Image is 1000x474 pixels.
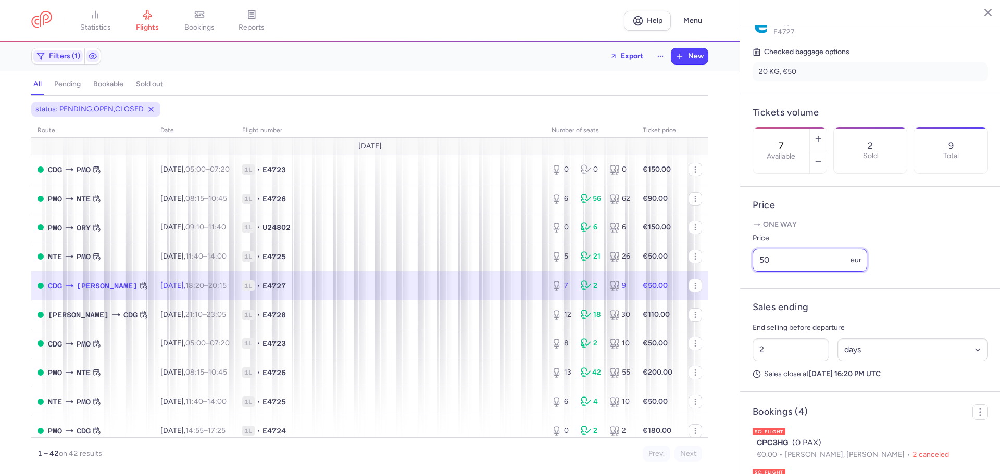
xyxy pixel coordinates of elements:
time: 10:45 [208,368,227,377]
div: (0 PAX) [757,437,984,449]
li: 20 KG, €50 [753,62,988,81]
span: CDG [48,280,62,291]
span: • [257,338,260,349]
div: 13 [552,367,572,378]
span: CDG [77,425,91,437]
strong: 1 – 42 [37,449,59,458]
time: 07:20 [210,339,230,348]
span: – [185,310,226,319]
strong: [DATE] 16:20 PM UTC [809,369,881,378]
a: bookings [173,9,226,32]
time: 14:00 [207,252,227,261]
time: 11:40 [208,223,226,232]
time: 21:10 [185,310,203,319]
span: • [257,367,260,378]
a: reports [226,9,278,32]
strong: €50.00 [643,252,668,261]
p: 9 [948,140,954,151]
div: 2 [581,338,602,349]
a: Help [624,11,671,31]
time: 09:10 [185,223,204,232]
span: PMO [48,367,62,378]
time: 23:05 [207,310,226,319]
time: 20:15 [208,281,227,290]
span: reports [239,23,265,32]
div: 9 [609,280,630,291]
span: PMO [48,222,62,234]
button: Filters (1) [32,48,84,64]
div: 6 [552,396,572,407]
strong: €50.00 [643,397,668,406]
span: U24802 [262,222,291,233]
p: Total [943,152,959,160]
span: [DATE], [160,397,227,406]
span: [DATE], [160,339,230,348]
span: • [257,194,260,204]
span: CPC3HG [757,437,788,449]
span: NTE [48,396,62,407]
span: eur [851,255,861,264]
span: • [257,396,260,407]
div: 6 [581,222,602,233]
p: Sales close at [753,369,988,379]
div: 4 [581,396,602,407]
span: PMO [77,251,91,262]
span: bookings [184,23,215,32]
span: 1L [242,251,255,262]
span: 1L [242,194,255,204]
button: New [671,48,708,64]
div: 10 [609,396,630,407]
span: NTE [77,367,91,378]
time: 08:15 [185,368,204,377]
h4: Bookings (4) [753,406,807,418]
span: Help [647,17,662,24]
span: E4725 [262,396,286,407]
div: 10 [609,338,630,349]
span: E4727 [773,28,795,36]
span: – [185,194,227,203]
span: PMO [77,164,91,175]
span: NTE [77,193,91,204]
p: 2 [868,140,873,151]
div: 2 [609,426,630,436]
span: ORY [77,222,91,234]
span: E4723 [262,338,286,349]
span: E4727 [262,280,286,291]
span: CDG [48,338,62,350]
span: E4723 [262,164,286,175]
span: 1L [242,310,255,320]
th: Flight number [236,123,545,138]
span: PMO [48,193,62,204]
span: – [185,426,226,435]
span: • [257,164,260,175]
span: • [257,222,260,233]
th: Ticket price [636,123,682,138]
span: • [257,426,260,436]
span: NTE [48,251,62,262]
span: 1L [242,396,255,407]
strong: €90.00 [643,194,668,203]
div: 42 [581,367,602,378]
label: Price [753,232,867,245]
div: 21 [581,251,602,262]
time: 18:20 [185,281,204,290]
span: • [257,280,260,291]
span: CDG [48,164,62,175]
span: [DATE], [160,194,227,203]
strong: €50.00 [643,339,668,348]
span: – [185,368,227,377]
time: 05:00 [185,339,206,348]
strong: €180.00 [643,426,671,435]
span: PMO [77,396,91,407]
strong: €150.00 [643,223,671,232]
span: 1L [242,164,255,175]
span: €0.00 [757,450,785,459]
p: End selling before departure [753,322,988,334]
div: 0 [552,164,572,175]
span: Export [621,52,643,60]
p: Sold [863,152,878,160]
h4: bookable [93,80,123,89]
span: Filters (1) [49,52,80,60]
span: [DATE], [160,310,226,319]
span: 1L [242,280,255,291]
